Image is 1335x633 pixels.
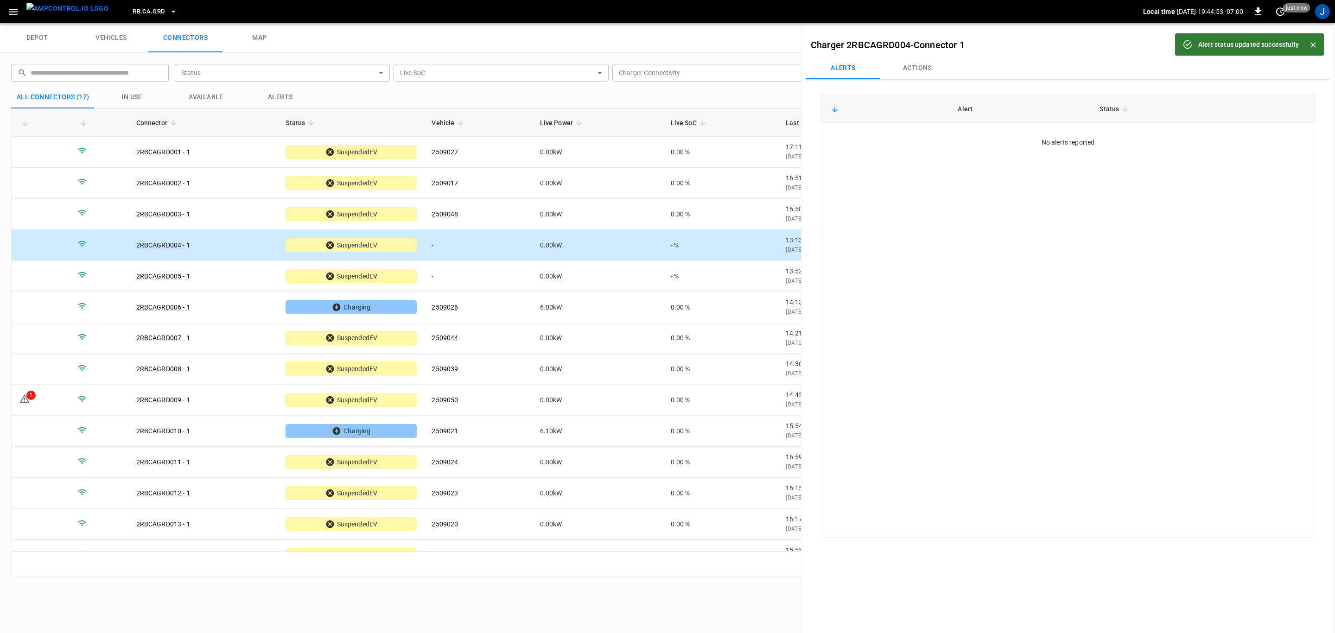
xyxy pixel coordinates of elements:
[533,261,663,292] td: 0.00 kW
[533,199,663,230] td: 0.00 kW
[786,390,948,399] p: 14:45
[533,540,663,571] td: 0.00 kW
[286,300,417,314] div: Charging
[1177,7,1243,16] p: [DATE] 19:44:53 -07:00
[786,173,948,183] p: 16:51
[424,261,532,292] td: -
[786,184,803,191] span: [DATE]
[786,452,948,462] p: 16:59
[286,486,417,500] div: SuspendedEV
[533,230,663,261] td: 0.00 kW
[136,396,190,404] a: 2RBCAGRD009 - 1
[811,38,965,52] h6: -
[136,272,190,280] a: 2RBCAGRD005 - 1
[74,23,148,53] a: vehicles
[663,540,779,571] td: 0.00 %
[286,455,417,469] div: SuspendedEV
[663,137,779,168] td: 0.00 %
[136,489,190,497] a: 2RBCAGRD012 - 1
[1306,38,1320,52] button: Close
[432,365,458,373] a: 2509039
[786,463,803,470] span: [DATE]
[26,391,36,400] div: 1
[136,241,190,249] a: 2RBCAGRD004 - 1
[663,230,779,261] td: - %
[432,458,458,466] a: 2509024
[786,298,948,307] p: 14:13
[286,269,417,283] div: SuspendedEV
[533,323,663,354] td: 0.00 kW
[663,354,779,385] td: 0.00 %
[533,137,663,168] td: 0.00 kW
[136,304,190,311] a: 2RBCAGRD006 - 1
[1100,103,1131,114] span: Status
[663,261,779,292] td: - %
[424,230,532,261] td: -
[806,57,1330,79] div: Connectors submenus tabs
[880,57,954,79] button: Actions
[806,57,880,79] button: Alerts
[663,323,779,354] td: 0.00 %
[432,489,458,497] a: 2509023
[136,210,190,218] a: 2RBCAGRD003 - 1
[786,204,948,214] p: 16:50
[533,509,663,540] td: 0.00 kW
[786,494,803,501] span: [DATE]
[432,117,466,128] span: Vehicle
[533,416,663,447] td: 6.10 kW
[786,514,948,524] p: 16:17
[533,168,663,199] td: 0.00 kW
[786,278,803,284] span: [DATE]
[432,210,458,218] a: 2509048
[533,354,663,385] td: 0.00 kW
[533,478,663,509] td: 0.00 kW
[1143,7,1175,16] p: Local time
[786,117,852,128] span: Last Session Start
[11,86,95,108] button: All Connectors (17)
[786,359,948,368] p: 14:36
[136,117,179,128] span: Connector
[136,458,190,466] a: 2RBCAGRD011 - 1
[786,215,803,222] span: [DATE]
[243,86,318,108] button: Alerts
[286,517,417,531] div: SuspendedEV
[786,247,803,253] span: [DATE]
[432,148,458,156] a: 2509027
[286,393,417,407] div: SuspendedEV
[136,365,190,373] a: 2RBCAGRD008 - 1
[533,385,663,416] td: 0.00 kW
[136,427,190,435] a: 2RBCAGRD010 - 1
[286,117,317,128] span: Status
[786,235,948,245] p: 13:13
[286,331,417,345] div: SuspendedEV
[950,95,1092,123] th: Alert
[133,6,165,17] span: RB.CA.GRD
[136,148,190,156] a: 2RBCAGRD001 - 1
[286,238,417,252] div: SuspendedEV
[148,23,222,53] a: connectors
[914,39,965,51] a: Connector 1
[786,309,803,315] span: [DATE]
[663,478,779,509] td: 0.00 %
[836,138,1300,147] div: No alerts reported
[540,117,585,128] span: Live Power
[26,3,108,14] img: ampcontrol.io logo
[786,401,803,408] span: [DATE]
[432,334,458,342] a: 2509044
[286,176,417,190] div: SuspendedEV
[786,370,803,377] span: [DATE]
[286,145,417,159] div: SuspendedEV
[786,329,948,338] p: 14:21
[663,385,779,416] td: 0.00 %
[432,427,458,435] a: 2509021
[663,292,779,323] td: 0.00 %
[432,304,458,311] a: 2509026
[786,421,948,430] p: 15:54
[786,483,948,493] p: 16:15
[786,545,948,555] p: 15:55
[786,142,948,152] p: 17:11
[286,424,417,438] div: Charging
[1315,4,1330,19] div: profile-icon
[432,396,458,404] a: 2509050
[136,520,190,528] a: 2RBCAGRD013 - 1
